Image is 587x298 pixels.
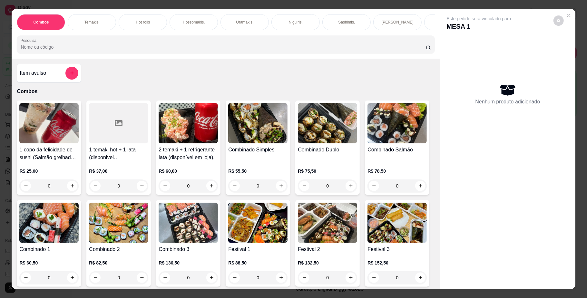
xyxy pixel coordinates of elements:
p: R$ 78,50 [367,168,427,174]
p: Sashimis. [338,20,355,25]
h4: Combinado 2 [89,245,148,253]
h4: Item avulso [20,69,46,77]
button: decrease-product-quantity [90,181,101,191]
h4: Festival 1 [228,245,288,253]
p: Este pedido será vinculado para [447,15,511,22]
p: [PERSON_NAME] [382,20,414,25]
p: R$ 60,50 [19,260,79,266]
button: decrease-product-quantity [21,273,31,283]
p: Combos [17,88,435,95]
button: increase-product-quantity [206,273,217,283]
p: R$ 152,50 [367,260,427,266]
button: Close [564,10,574,21]
h4: 2 temaki + 1 refrigerante lata (disponível em loja). [159,146,218,161]
img: product-image [367,203,427,243]
img: product-image [228,203,288,243]
p: R$ 55,50 [228,168,288,174]
img: product-image [228,103,288,143]
p: R$ 82,50 [89,260,148,266]
p: R$ 136,50 [159,260,218,266]
button: increase-product-quantity [67,273,77,283]
img: product-image [159,203,218,243]
h4: Festival 3 [367,245,427,253]
button: increase-product-quantity [137,273,147,283]
button: increase-product-quantity [137,181,147,191]
p: Nenhum produto adicionado [475,98,540,106]
h4: Combinado Duplo [298,146,357,154]
button: decrease-product-quantity [21,181,31,191]
button: add-separate-item [65,67,78,80]
p: R$ 75,50 [298,168,357,174]
p: Uramakis. [236,20,253,25]
img: product-image [19,103,79,143]
p: Hot rolls [136,20,150,25]
h4: 1 copo da felicidade de sushi (Salmão grelhado) 200ml + 1 lata (disponivel [PERSON_NAME][GEOGRAPH... [19,146,79,161]
h4: 1 temaki hot + 1 lata (disponivel [PERSON_NAME][GEOGRAPHIC_DATA]) [89,146,148,161]
img: product-image [367,103,427,143]
input: Pesquisa [21,44,426,50]
p: Niguiris. [289,20,303,25]
h4: Festival 2 [298,245,357,253]
img: product-image [298,203,357,243]
button: decrease-product-quantity [90,273,101,283]
img: product-image [298,103,357,143]
p: Hossomakis. [183,20,205,25]
p: R$ 88,50 [228,260,288,266]
img: product-image [159,103,218,143]
h4: Combinado 3 [159,245,218,253]
p: Combos [33,20,49,25]
h4: Combinado Salmão [367,146,427,154]
button: decrease-product-quantity [553,15,564,26]
label: Pesquisa [21,38,39,43]
img: product-image [89,203,148,243]
p: R$ 25,00 [19,168,79,174]
img: product-image [19,203,79,243]
h4: Combinado Simples [228,146,288,154]
p: R$ 132,50 [298,260,357,266]
p: Temakis. [84,20,100,25]
button: increase-product-quantity [67,181,77,191]
h4: Combinado 1 [19,245,79,253]
p: MESA 1 [447,22,511,31]
button: decrease-product-quantity [160,273,170,283]
p: R$ 37,00 [89,168,148,174]
p: R$ 60,00 [159,168,218,174]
